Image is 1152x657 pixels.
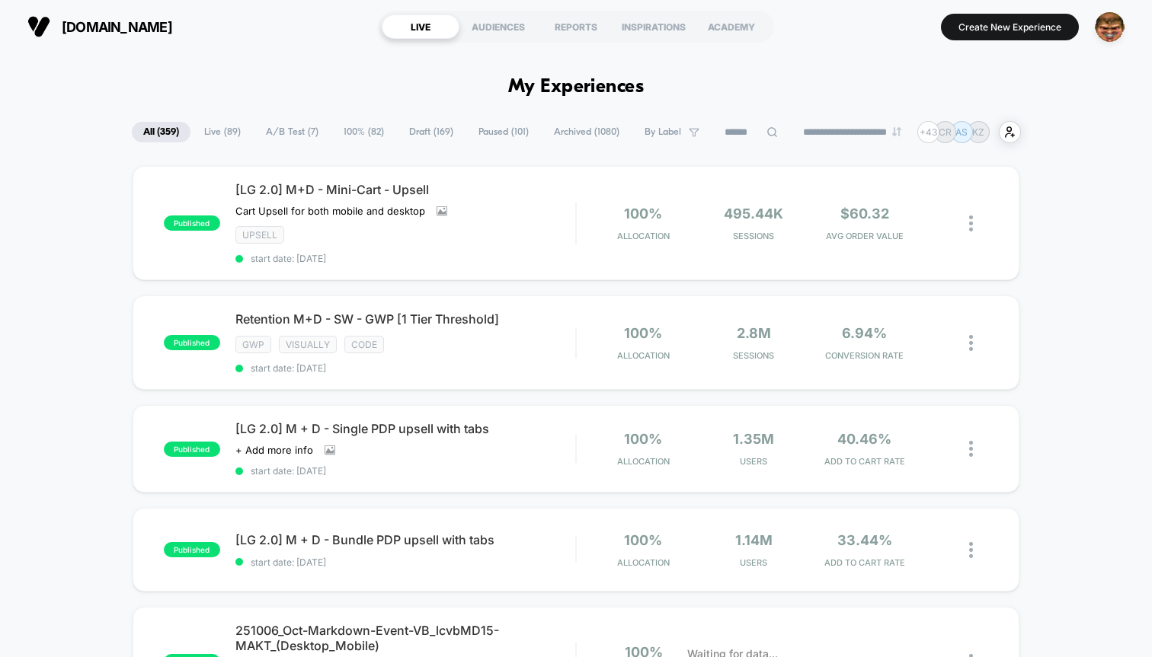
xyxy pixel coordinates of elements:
div: LIVE [382,14,459,39]
span: [LG 2.0] M + D - Single PDP upsell with tabs [235,421,575,436]
span: Cart Upsell for both mobile and desktop [235,205,425,217]
span: visually [279,336,337,353]
span: 100% [624,206,662,222]
span: [DOMAIN_NAME] [62,19,172,35]
span: [LG 2.0] M + D - Bundle PDP upsell with tabs [235,532,575,547]
button: Create New Experience [941,14,1079,40]
span: 100% [624,431,662,447]
img: ppic [1095,12,1125,42]
span: published [164,335,220,350]
span: AVG ORDER VALUE [813,231,916,241]
span: 1.14M [735,532,773,548]
p: AS [955,126,968,138]
img: Visually logo [27,15,50,38]
span: 495.44k [724,206,783,222]
span: 100% ( 82 ) [332,122,395,142]
span: 40.46% [837,431,891,447]
span: By Label [645,126,681,138]
img: close [969,441,973,457]
img: end [892,127,901,136]
span: [LG 2.0] M+D - Mini-Cart - Upsell [235,182,575,197]
span: 100% [624,325,662,341]
span: Upsell [235,226,284,244]
div: INSPIRATIONS [615,14,693,39]
span: CONVERSION RATE [813,350,916,361]
span: ADD TO CART RATE [813,456,916,467]
span: Sessions [702,231,805,241]
span: published [164,215,220,231]
span: 100% [624,532,662,548]
button: ppic [1090,11,1129,43]
span: code [344,336,384,353]
img: close [969,215,973,231]
span: 1.35M [733,431,774,447]
div: REPORTS [537,14,615,39]
span: Allocation [617,350,670,361]
span: Allocation [617,456,670,467]
div: ACADEMY [693,14,770,39]
span: Retention M+D - SW - GWP [1 Tier Threshold] [235,311,575,327]
span: Sessions [702,350,805,361]
span: ADD TO CART RATE [813,557,916,568]
span: 2.8M [737,325,771,341]
img: close [969,542,973,558]
div: AUDIENCES [459,14,537,39]
span: Users [702,456,805,467]
span: Archived ( 1080 ) [542,122,631,142]
span: + Add more info [235,444,313,456]
span: published [164,442,220,457]
div: + 43 [917,121,939,143]
span: start date: [DATE] [235,253,575,264]
span: 6.94% [842,325,887,341]
span: gwp [235,336,271,353]
button: [DOMAIN_NAME] [23,14,177,39]
span: Paused ( 101 ) [467,122,540,142]
span: Users [702,557,805,568]
span: A/B Test ( 7 ) [254,122,330,142]
span: 251006_Oct-Markdown-Event-VB_lcvbMD15-MAKT_(Desktop_Mobile) [235,623,575,653]
span: $60.32 [840,206,889,222]
span: published [164,542,220,557]
span: Live ( 89 ) [193,122,252,142]
span: start date: [DATE] [235,557,575,568]
span: All ( 359 ) [132,122,190,142]
span: Draft ( 169 ) [398,122,465,142]
p: KZ [972,126,984,138]
span: Allocation [617,231,670,241]
p: CR [939,126,952,138]
span: start date: [DATE] [235,362,575,374]
span: Allocation [617,557,670,568]
h1: My Experiences [508,76,645,98]
span: start date: [DATE] [235,465,575,477]
img: close [969,335,973,351]
span: 33.44% [837,532,892,548]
